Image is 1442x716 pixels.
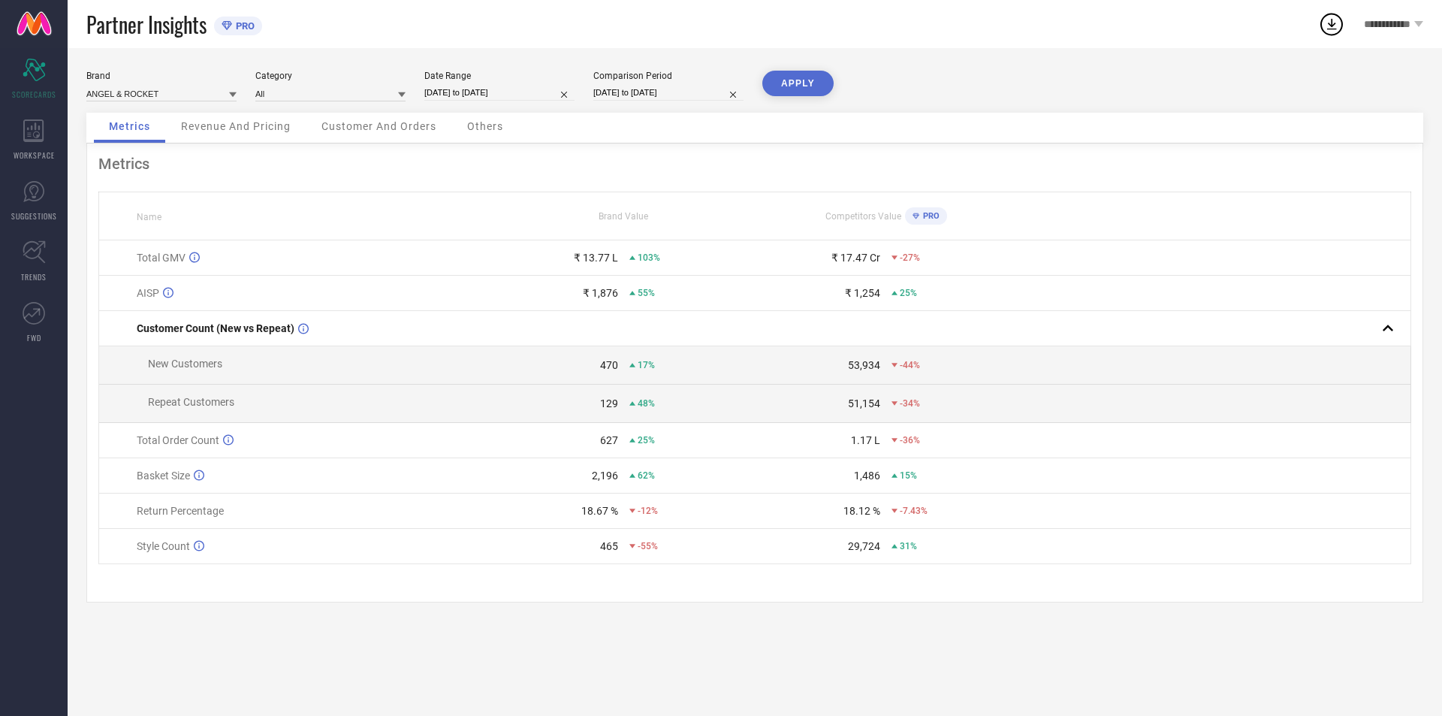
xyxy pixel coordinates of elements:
[109,120,150,132] span: Metrics
[638,435,655,446] span: 25%
[12,89,56,100] span: SCORECARDS
[599,211,648,222] span: Brand Value
[14,150,55,161] span: WORKSPACE
[11,210,57,222] span: SUGGESTIONS
[638,398,655,409] span: 48%
[638,288,655,298] span: 55%
[148,396,234,408] span: Repeat Customers
[638,252,660,263] span: 103%
[137,287,159,299] span: AISP
[137,252,186,264] span: Total GMV
[848,540,880,552] div: 29,724
[900,398,920,409] span: -34%
[21,271,47,282] span: TRENDS
[762,71,834,96] button: APPLY
[638,360,655,370] span: 17%
[467,120,503,132] span: Others
[848,397,880,409] div: 51,154
[137,540,190,552] span: Style Count
[321,120,436,132] span: Customer And Orders
[593,71,744,81] div: Comparison Period
[574,252,618,264] div: ₹ 13.77 L
[831,252,880,264] div: ₹ 17.47 Cr
[900,506,928,516] span: -7.43%
[137,505,224,517] span: Return Percentage
[900,252,920,263] span: -27%
[600,434,618,446] div: 627
[255,71,406,81] div: Category
[424,85,575,101] input: Select date range
[232,20,255,32] span: PRO
[825,211,901,222] span: Competitors Value
[1318,11,1345,38] div: Open download list
[27,332,41,343] span: FWD
[845,287,880,299] div: ₹ 1,254
[181,120,291,132] span: Revenue And Pricing
[638,470,655,481] span: 62%
[638,541,658,551] span: -55%
[592,470,618,482] div: 2,196
[854,470,880,482] div: 1,486
[900,541,917,551] span: 31%
[137,212,161,222] span: Name
[851,434,880,446] div: 1.17 L
[424,71,575,81] div: Date Range
[86,71,237,81] div: Brand
[638,506,658,516] span: -12%
[148,358,222,370] span: New Customers
[600,359,618,371] div: 470
[900,435,920,446] span: -36%
[900,288,917,298] span: 25%
[848,359,880,371] div: 53,934
[843,505,880,517] div: 18.12 %
[581,505,618,517] div: 18.67 %
[600,397,618,409] div: 129
[137,322,294,334] span: Customer Count (New vs Repeat)
[593,85,744,101] input: Select comparison period
[900,360,920,370] span: -44%
[137,434,219,446] span: Total Order Count
[583,287,618,299] div: ₹ 1,876
[900,470,917,481] span: 15%
[919,211,940,221] span: PRO
[600,540,618,552] div: 465
[86,9,207,40] span: Partner Insights
[98,155,1411,173] div: Metrics
[137,470,190,482] span: Basket Size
